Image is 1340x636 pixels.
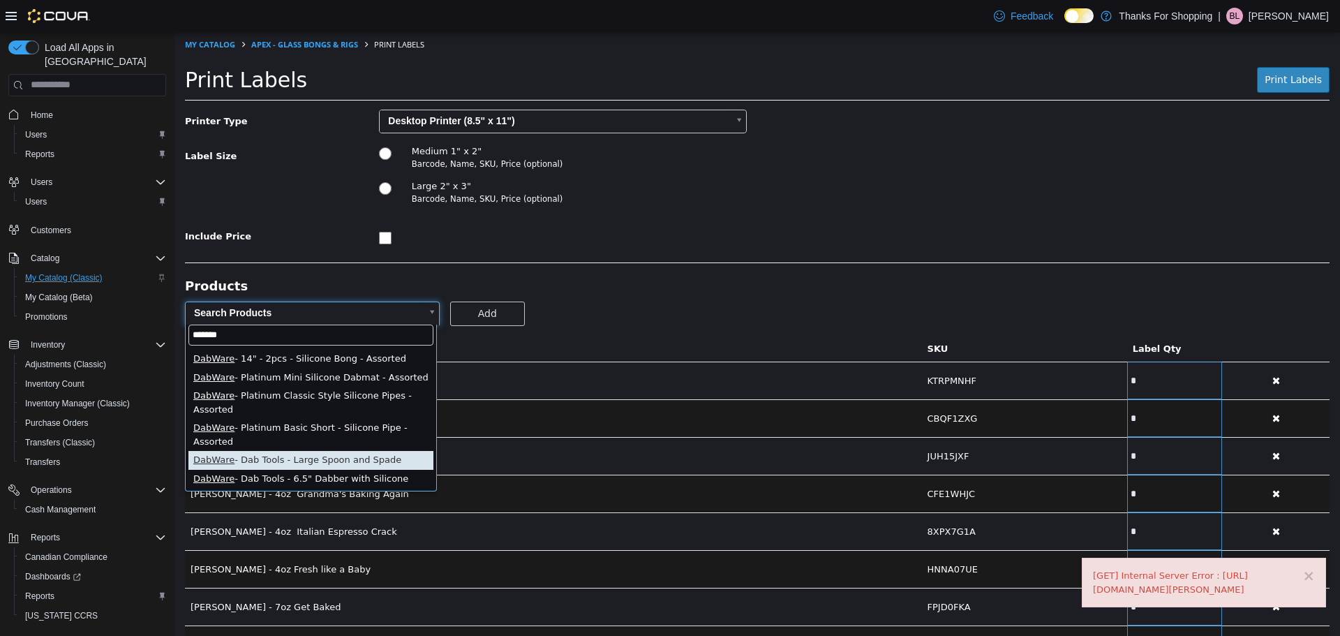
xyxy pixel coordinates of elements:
[20,269,166,286] span: My Catalog (Classic)
[39,40,166,68] span: Load All Apps in [GEOGRAPHIC_DATA]
[20,454,66,471] a: Transfers
[20,289,98,306] a: My Catalog (Beta)
[31,485,72,496] span: Operations
[25,174,166,191] span: Users
[14,438,259,470] div: - Dab Tools - 6.5" Dabber with Silicone Tips
[1226,8,1243,24] div: Brianna-lynn Frederiksen
[20,415,166,431] span: Purchase Orders
[1218,8,1221,24] p: |
[20,434,166,451] span: Transfers (Classic)
[25,129,47,140] span: Users
[25,552,107,563] span: Canadian Compliance
[20,289,166,306] span: My Catalog (Beta)
[25,482,166,498] span: Operations
[25,292,93,303] span: My Catalog (Beta)
[25,504,96,515] span: Cash Management
[14,145,172,164] button: Reports
[31,339,65,350] span: Inventory
[20,501,166,518] span: Cash Management
[14,419,259,438] div: - Dab Tools - Large Spoon and Spade
[20,146,60,163] a: Reports
[1249,8,1329,24] p: [PERSON_NAME]
[19,321,60,332] span: DabWare
[3,172,172,192] button: Users
[25,482,77,498] button: Operations
[25,149,54,160] span: Reports
[25,571,81,582] span: Dashboards
[3,528,172,547] button: Reports
[28,9,90,23] img: Cova
[3,220,172,240] button: Customers
[988,2,1059,30] a: Feedback
[25,106,166,124] span: Home
[14,413,172,433] button: Purchase Orders
[918,537,1140,564] div: [GET] Internal Server Error : [URL][DOMAIN_NAME][PERSON_NAME]
[3,335,172,355] button: Inventory
[20,309,73,325] a: Promotions
[3,480,172,500] button: Operations
[25,417,89,429] span: Purchase Orders
[25,378,84,390] span: Inventory Count
[20,309,166,325] span: Promotions
[20,146,166,163] span: Reports
[20,454,166,471] span: Transfers
[20,434,100,451] a: Transfers (Classic)
[20,395,135,412] a: Inventory Manager (Classic)
[3,249,172,268] button: Catalog
[20,376,90,392] a: Inventory Count
[19,422,60,433] span: DabWare
[25,311,68,323] span: Promotions
[25,107,59,124] a: Home
[14,355,259,387] div: - Platinum Classic Style Silicone Pipes - Assorted
[1128,537,1140,552] button: ×
[20,126,52,143] a: Users
[20,568,87,585] a: Dashboards
[20,607,103,624] a: [US_STATE] CCRS
[3,105,172,125] button: Home
[25,250,166,267] span: Catalog
[19,340,60,350] span: DabWare
[14,318,259,337] div: - 14" - 2pcs - Silicone Bong - Assorted
[31,110,53,121] span: Home
[20,568,166,585] span: Dashboards
[20,193,52,210] a: Users
[25,174,58,191] button: Users
[14,387,259,419] div: - Platinum Basic Short - Silicone Pipe - Assorted
[20,549,166,565] span: Canadian Compliance
[20,588,166,605] span: Reports
[14,452,172,472] button: Transfers
[20,607,166,624] span: Washington CCRS
[20,395,166,412] span: Inventory Manager (Classic)
[14,547,172,567] button: Canadian Compliance
[25,398,130,409] span: Inventory Manager (Classic)
[25,529,66,546] button: Reports
[20,549,113,565] a: Canadian Compliance
[1119,8,1212,24] p: Thanks For Shopping
[1064,8,1094,23] input: Dark Mode
[14,500,172,519] button: Cash Management
[14,288,172,307] button: My Catalog (Beta)
[20,193,166,210] span: Users
[14,394,172,413] button: Inventory Manager (Classic)
[25,529,166,546] span: Reports
[19,390,60,401] span: DabWare
[20,356,166,373] span: Adjustments (Classic)
[20,501,101,518] a: Cash Management
[25,272,103,283] span: My Catalog (Classic)
[14,337,259,355] div: - Platinum Mini Silicone Dabmat - Assorted
[14,567,172,586] a: Dashboards
[14,192,172,212] button: Users
[25,337,70,353] button: Inventory
[14,374,172,394] button: Inventory Count
[25,250,65,267] button: Catalog
[25,457,60,468] span: Transfers
[20,588,60,605] a: Reports
[19,441,60,452] span: DabWare
[25,221,166,239] span: Customers
[25,591,54,602] span: Reports
[14,586,172,606] button: Reports
[31,225,71,236] span: Customers
[14,355,172,374] button: Adjustments (Classic)
[31,253,59,264] span: Catalog
[25,359,106,370] span: Adjustments (Classic)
